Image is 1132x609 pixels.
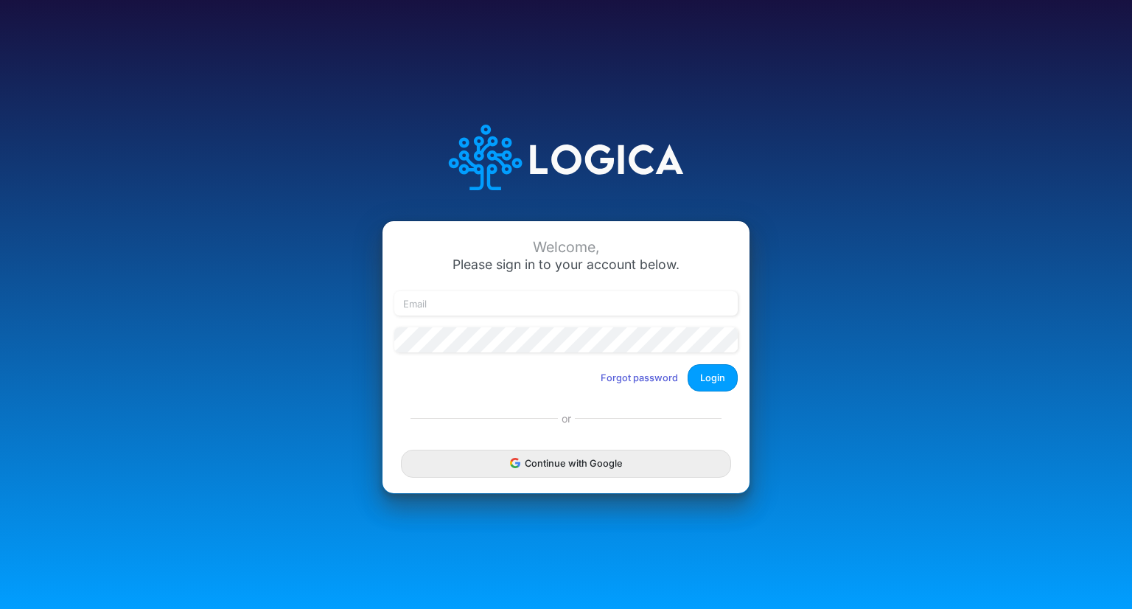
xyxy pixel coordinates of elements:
button: Continue with Google [401,450,731,477]
span: Please sign in to your account below. [453,257,679,272]
div: Welcome, [394,239,738,256]
button: Forgot password [591,366,688,390]
button: Login [688,364,738,391]
input: Email [394,291,738,316]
